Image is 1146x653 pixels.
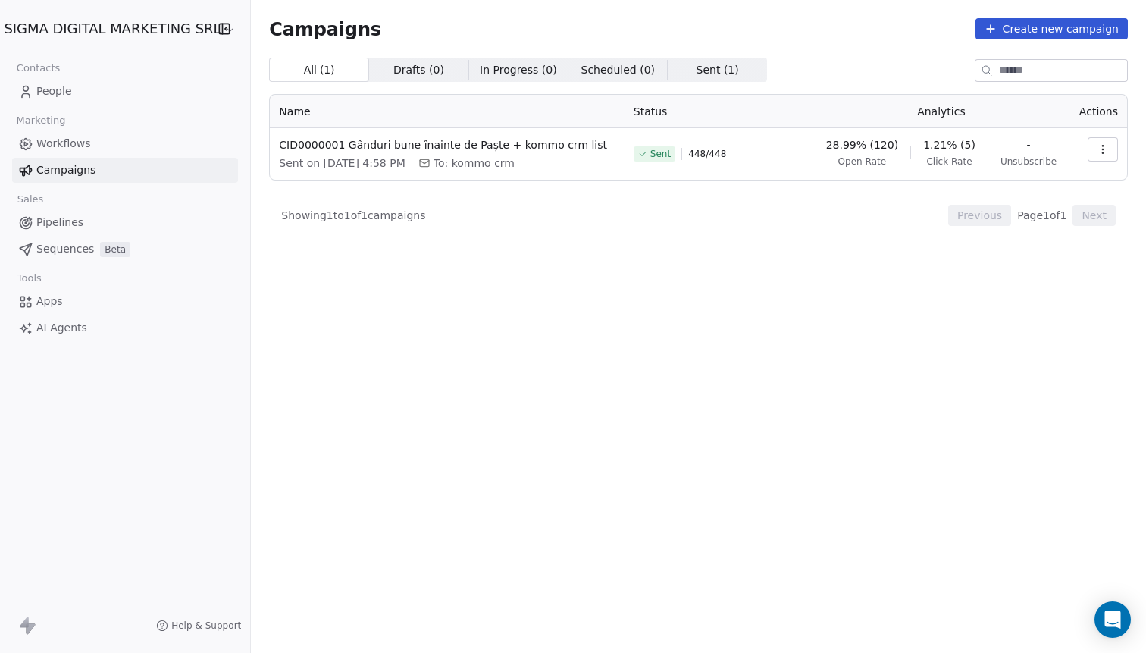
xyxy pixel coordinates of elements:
span: Sent ( 1 ) [697,62,739,78]
a: People [12,79,238,104]
span: CID0000001 Gânduri bune înainte de Paște + kommo crm list [279,137,615,152]
span: Marketing [10,109,72,132]
a: Help & Support [156,620,241,632]
span: Sequences [36,241,94,257]
span: Page 1 of 1 [1017,208,1066,223]
span: Campaigns [269,18,381,39]
button: Previous [948,205,1011,226]
div: Open Intercom Messenger [1094,601,1131,638]
span: - [1027,137,1031,152]
span: SIGMA DIGITAL MARKETING SRL [4,19,221,39]
span: Sent on [DATE] 4:58 PM [279,155,405,171]
a: Campaigns [12,158,238,183]
span: Campaigns [36,162,95,178]
span: Beta [100,242,130,257]
span: 448 / 448 [688,148,726,160]
th: Analytics [814,95,1069,128]
span: Contacts [10,57,67,80]
span: Sales [11,188,50,211]
a: Apps [12,289,238,314]
span: Drafts ( 0 ) [393,62,444,78]
span: Showing 1 to 1 of 1 campaigns [281,208,425,223]
a: Pipelines [12,210,238,235]
span: Click Rate [926,155,972,168]
span: Tools [11,267,48,290]
a: Workflows [12,131,238,156]
span: To: kommo crm [434,155,515,171]
th: Name [270,95,624,128]
button: Next [1072,205,1116,226]
a: SequencesBeta [12,237,238,262]
button: SIGMA DIGITAL MARKETING SRL [18,16,199,42]
th: Status [625,95,814,128]
span: People [36,83,72,99]
span: Pipelines [36,215,83,231]
span: Scheduled ( 0 ) [581,62,656,78]
span: AI Agents [36,320,87,336]
span: Help & Support [171,620,241,632]
th: Actions [1069,95,1127,128]
span: Apps [36,294,63,309]
span: In Progress ( 0 ) [480,62,557,78]
span: Sent [650,148,671,160]
span: 28.99% (120) [826,137,898,152]
span: Workflows [36,136,91,152]
button: Create new campaign [975,18,1128,39]
span: 1.21% (5) [923,137,975,152]
span: Open Rate [838,155,887,168]
span: Unsubscribe [1000,155,1057,168]
a: AI Agents [12,316,238,341]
